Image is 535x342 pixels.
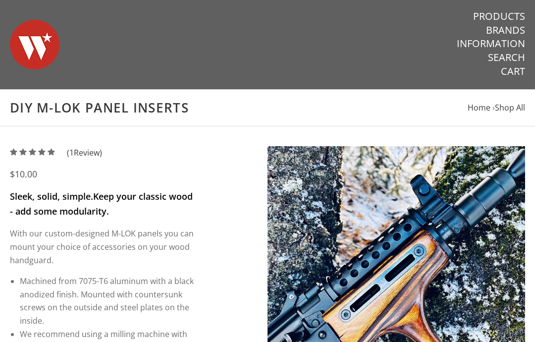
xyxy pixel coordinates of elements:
[492,101,525,114] li: ›
[488,51,525,64] a: Search
[10,228,194,265] span: With our custom-designed M-LOK panels you can mount your choice of accessories on your wood handg...
[473,10,525,23] a: Products
[10,190,193,217] strong: Keep your classic wood - add some modularity.
[468,102,490,113] a: Home
[457,37,525,50] a: Information
[495,102,525,113] a: Shop All
[20,275,196,328] li: Machined from 7075-T6 aluminum with a black anodized finish. Mounted with countersunk screws on t...
[10,147,102,158] a: (1Review)
[10,190,93,202] strong: Sleek, solid, simple.
[501,65,525,78] a: Cart
[10,10,59,79] img: Warsaw Wood Co.
[486,24,525,37] a: Brands
[67,146,102,160] span: ( Review)
[10,168,37,180] span: $10.00
[69,147,74,158] span: 1
[10,100,525,116] h1: DIY M-LOK Panel Inserts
